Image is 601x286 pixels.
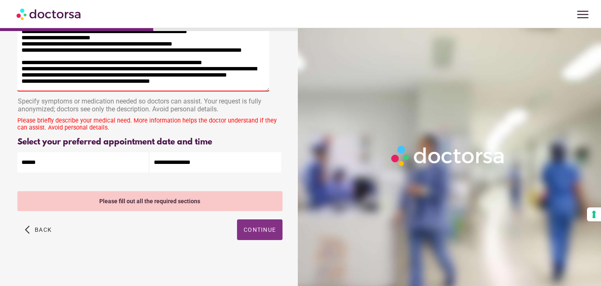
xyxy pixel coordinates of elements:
[388,142,508,169] img: Logo-Doctorsa-trans-White-partial-flat.png
[17,117,283,131] div: Please briefly describe your medical need. More information helps the doctor understand if they c...
[22,219,55,240] button: arrow_back_ios Back
[587,207,601,221] button: Your consent preferences for tracking technologies
[244,226,276,233] span: Continue
[575,7,591,22] span: menu
[17,137,283,147] div: Select your preferred appointment date and time
[17,191,283,211] div: Please fill out all the required sections
[237,219,283,240] button: Continue
[17,93,283,119] div: Specify symptoms or medication needed so doctors can assist. Your request is fully anonymized; do...
[17,5,82,23] img: Doctorsa.com
[35,226,52,233] span: Back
